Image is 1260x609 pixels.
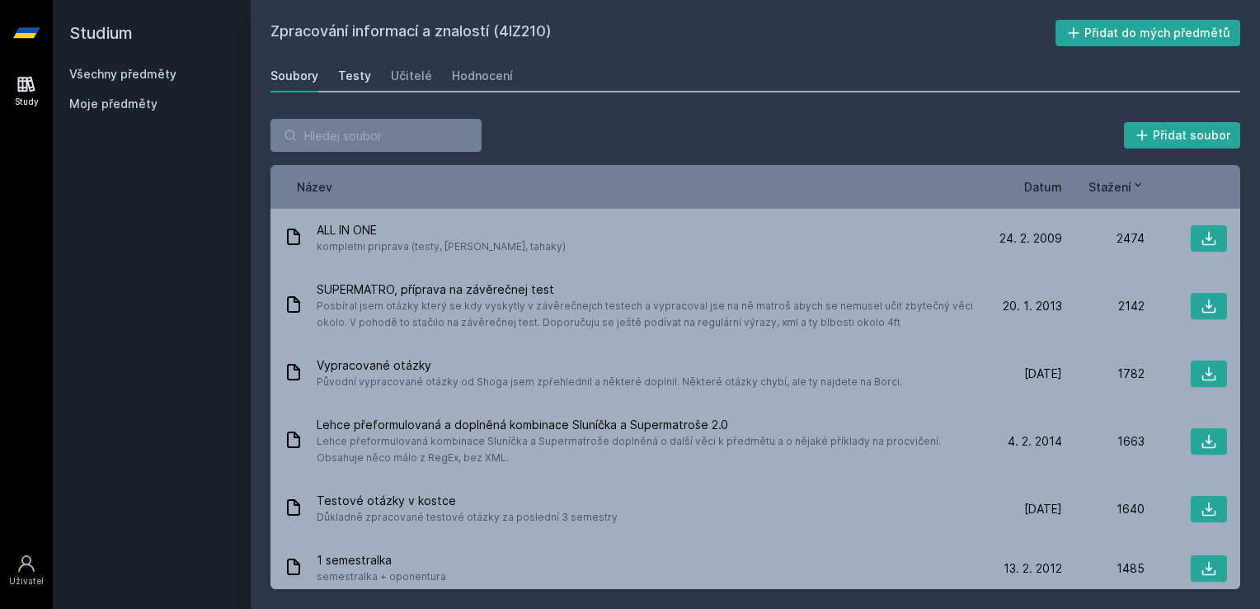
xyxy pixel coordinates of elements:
[317,281,973,298] span: SUPERMATRO, příprava na závěrečnej test
[1088,178,1131,196] span: Stažení
[317,509,618,526] span: Důkladně zpracované testové otázky za poslední 3 semestry
[270,59,318,92] a: Soubory
[317,417,973,433] span: Lehce přeformulovaná a doplněná kombinace Sluníčka a Supermatroše 2.0
[317,238,566,255] span: kompletni priprava (testy, [PERSON_NAME], tahaky)
[297,178,332,196] button: Název
[391,59,432,92] a: Učitelé
[1062,501,1145,517] div: 1640
[999,230,1062,247] span: 24. 2. 2009
[1062,298,1145,314] div: 2142
[317,433,973,466] span: Lehce přeformulovaná kombinace Sluníčka a Supermatroše doplněná o další věci k předmětu a o nějak...
[317,298,973,331] span: Posbíral jsem otázky který se kdy vyskytly v závěrečnejch testech a vypracoval jse na ně matroš a...
[69,67,176,81] a: Všechny předměty
[338,68,371,84] div: Testy
[15,96,39,108] div: Study
[270,68,318,84] div: Soubory
[317,357,902,374] span: Vypracované otázky
[1124,122,1241,149] button: Přidat soubor
[338,59,371,92] a: Testy
[1004,560,1062,577] span: 13. 2. 2012
[3,545,49,596] a: Uživatel
[1024,178,1062,196] button: Datum
[1003,298,1062,314] span: 20. 1. 2013
[317,569,446,585] span: semestralka + oponentura
[317,493,618,509] span: Testové otázky v kostce
[1008,433,1062,450] span: 4. 2. 2014
[1024,366,1062,382] span: [DATE]
[1062,230,1145,247] div: 2474
[1024,501,1062,517] span: [DATE]
[1055,20,1241,46] button: Přidat do mých předmětů
[452,59,513,92] a: Hodnocení
[391,68,432,84] div: Učitelé
[317,222,566,238] span: ALL IN ONE
[3,66,49,116] a: Study
[317,552,446,569] span: 1 semestralka
[270,119,482,152] input: Hledej soubor
[9,575,44,588] div: Uživatel
[1062,366,1145,382] div: 1782
[270,20,1055,46] h2: Zpracování informací a znalostí (4IZ210)
[1062,433,1145,450] div: 1663
[317,374,902,390] span: Původní vypracované otázky od Shoga jsem zpřehlednil a některé doplnil. Některé otázky chybí, ale...
[452,68,513,84] div: Hodnocení
[1088,178,1145,196] button: Stažení
[69,96,157,112] span: Moje předměty
[1062,560,1145,577] div: 1485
